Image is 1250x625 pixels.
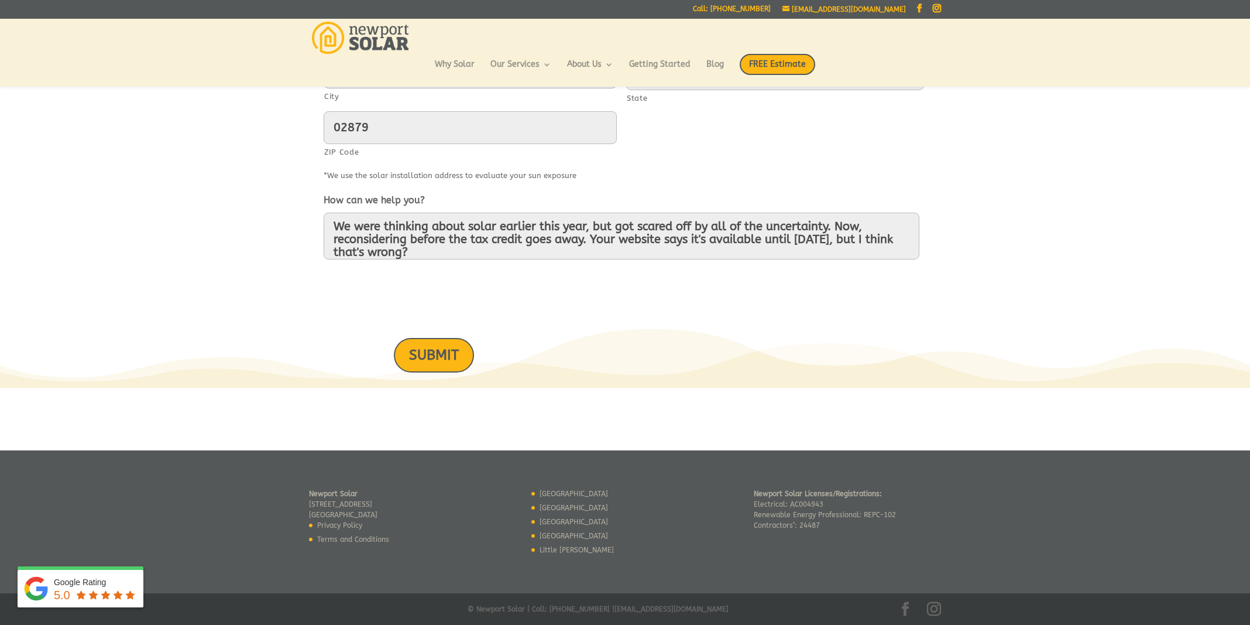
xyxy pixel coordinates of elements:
[324,274,502,319] iframe: reCAPTCHA
[309,602,941,622] div: © Newport Solar | Call: [PHONE_NUMBER] | [EMAIL_ADDRESS][DOMAIN_NAME]
[54,576,138,588] div: Google Rating
[627,91,924,106] label: State
[309,489,389,520] p: [STREET_ADDRESS] [GEOGRAPHIC_DATA]
[324,89,617,104] label: City
[693,5,771,18] a: Call: [PHONE_NUMBER]
[754,490,882,498] strong: Newport Solar Licenses/Registrations:
[540,532,608,540] a: [GEOGRAPHIC_DATA]
[309,490,358,498] strong: Newport Solar
[324,165,926,183] div: *We use the solar installation address to evaluate your sun exposure
[782,5,906,13] a: [EMAIL_ADDRESS][DOMAIN_NAME]
[754,489,896,531] p: Electrical: AC004943 Renewable Energy Professional: REPC-102 Contractors’: 24487
[312,22,408,54] img: Newport Solar | Solar Energy Optimized.
[740,54,815,87] a: FREE Estimate
[629,60,691,80] a: Getting Started
[706,60,724,80] a: Blog
[540,546,614,554] a: Little [PERSON_NAME]
[567,60,613,80] a: About Us
[317,521,362,530] a: Privacy Policy
[490,60,551,80] a: Our Services
[740,54,815,75] span: FREE Estimate
[394,338,474,373] input: SUBMIT
[435,60,475,80] a: Why Solar
[540,504,608,512] a: [GEOGRAPHIC_DATA]
[540,490,608,498] a: [GEOGRAPHIC_DATA]
[317,535,389,544] a: Terms and Conditions
[324,145,617,160] label: ZIP Code
[54,589,70,602] span: 5.0
[324,194,425,207] label: How can we help you?
[540,518,608,526] a: [GEOGRAPHIC_DATA]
